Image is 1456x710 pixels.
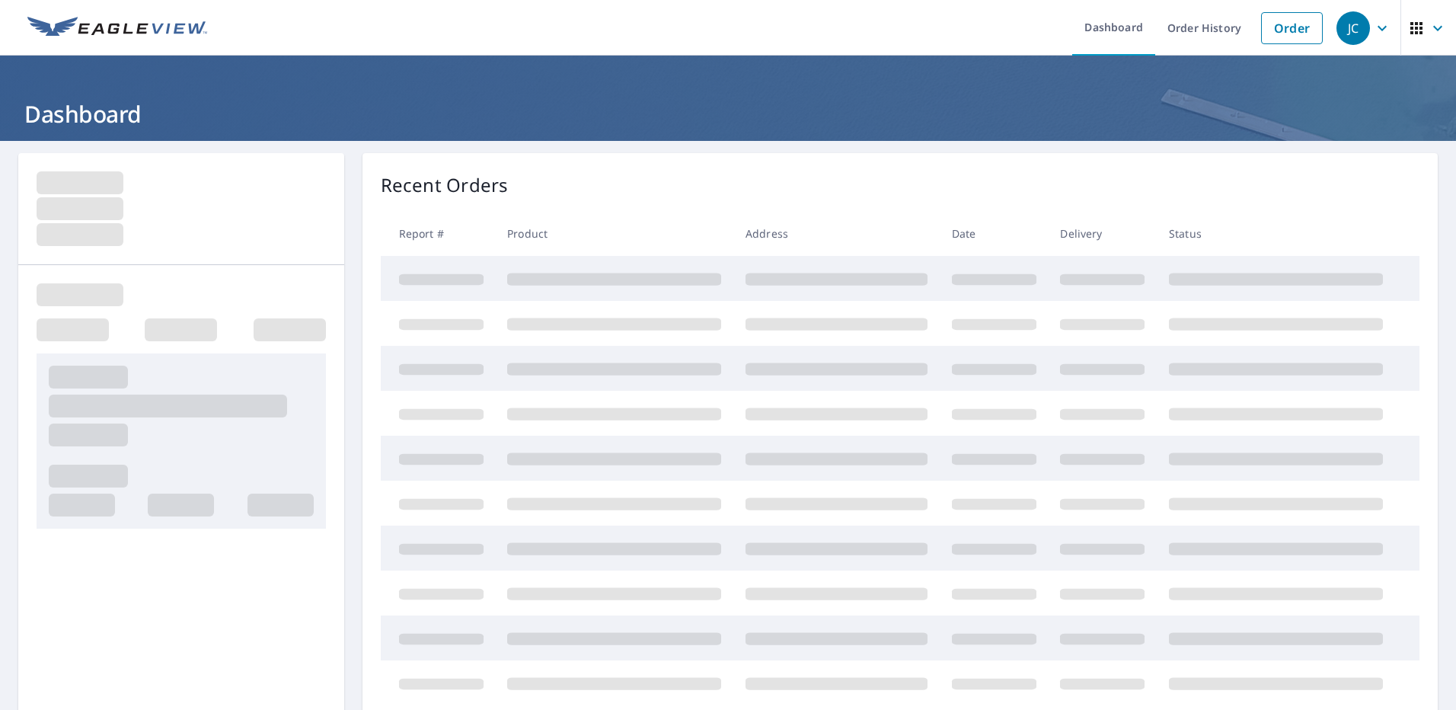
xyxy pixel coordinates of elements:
th: Report # [381,211,496,256]
th: Date [940,211,1049,256]
th: Product [495,211,733,256]
th: Status [1157,211,1395,256]
p: Recent Orders [381,171,509,199]
div: JC [1336,11,1370,45]
h1: Dashboard [18,98,1438,130]
img: EV Logo [27,17,207,40]
th: Delivery [1048,211,1157,256]
a: Order [1261,12,1323,44]
th: Address [733,211,940,256]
